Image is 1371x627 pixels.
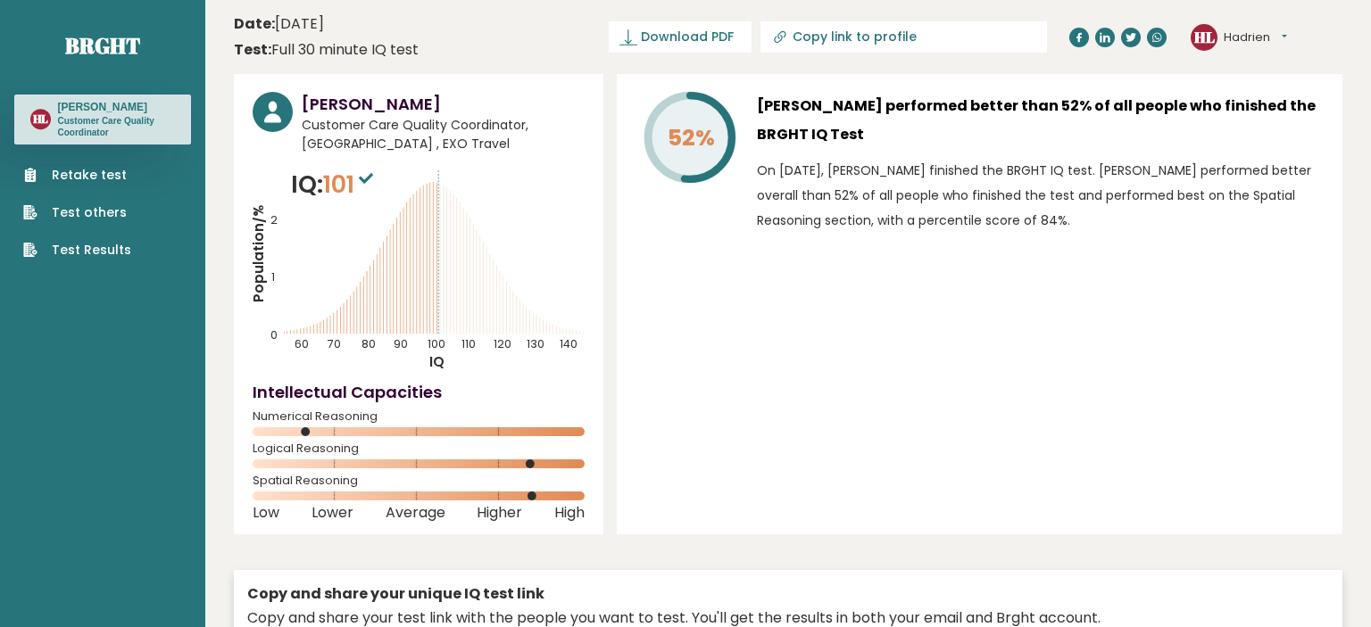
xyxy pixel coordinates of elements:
span: Spatial Reasoning [253,477,585,484]
tspan: 1 [271,270,275,285]
tspan: 100 [428,336,445,351]
span: Logical Reasoning [253,445,585,452]
h3: [PERSON_NAME] [302,92,585,116]
span: Higher [477,509,522,516]
time: [DATE] [234,13,324,35]
b: Date: [234,13,275,34]
tspan: Population/% [249,205,268,302]
tspan: IQ [430,352,445,371]
div: Full 30 minute IQ test [234,39,419,61]
button: Hadrien [1224,29,1287,46]
tspan: 52% [668,122,715,153]
span: Customer Care Quality Coordinator, [GEOGRAPHIC_DATA] , EXO Travel [302,116,585,153]
a: Brght [65,31,140,60]
tspan: 0 [270,328,278,343]
span: High [554,509,585,516]
b: Test: [234,39,271,60]
span: 101 [323,168,378,201]
span: Lower [312,509,353,516]
tspan: 90 [395,336,409,351]
a: Test Results [23,241,131,260]
span: Numerical Reasoning [253,413,585,420]
h4: Intellectual Capacities [253,380,585,404]
p: Customer Care Quality Coordinator [57,115,175,139]
tspan: 60 [295,336,309,351]
span: Average [386,509,445,516]
a: Test others [23,203,131,222]
h3: [PERSON_NAME] [57,100,175,114]
tspan: 120 [494,336,512,351]
a: Retake test [23,166,131,185]
p: IQ: [291,167,378,202]
span: Download PDF [641,28,734,46]
div: Copy and share your unique IQ test link [247,583,1329,605]
text: HL [33,111,49,128]
tspan: 110 [462,336,477,351]
tspan: 70 [328,336,342,351]
tspan: 130 [527,336,544,351]
span: Low [253,509,279,516]
p: On [DATE], [PERSON_NAME] finished the BRGHT IQ test. [PERSON_NAME] performed better overall than ... [757,158,1324,233]
tspan: 2 [270,212,278,227]
tspan: 140 [561,336,578,351]
h3: [PERSON_NAME] performed better than 52% of all people who finished the BRGHT IQ Test [757,92,1324,149]
text: HL [1194,26,1215,46]
a: Download PDF [609,21,752,53]
tspan: 80 [361,336,376,351]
